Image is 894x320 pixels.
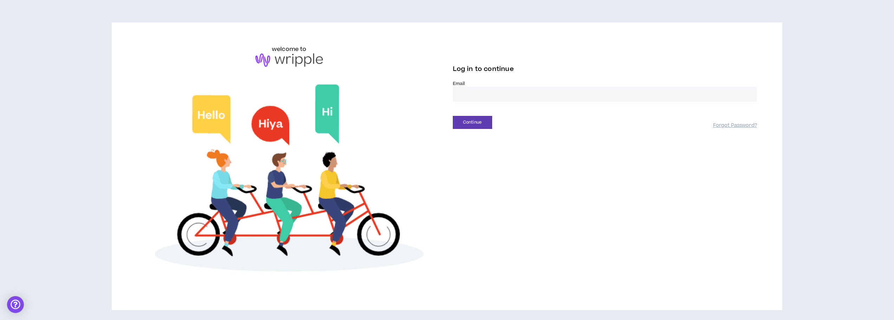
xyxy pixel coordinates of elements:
[453,116,492,129] button: Continue
[137,74,441,288] img: Welcome to Wripple
[453,65,514,73] span: Log in to continue
[255,53,323,67] img: logo-brand.png
[713,122,757,129] a: Forgot Password?
[272,45,307,53] h6: welcome to
[453,80,757,87] label: Email
[7,296,24,313] div: Open Intercom Messenger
